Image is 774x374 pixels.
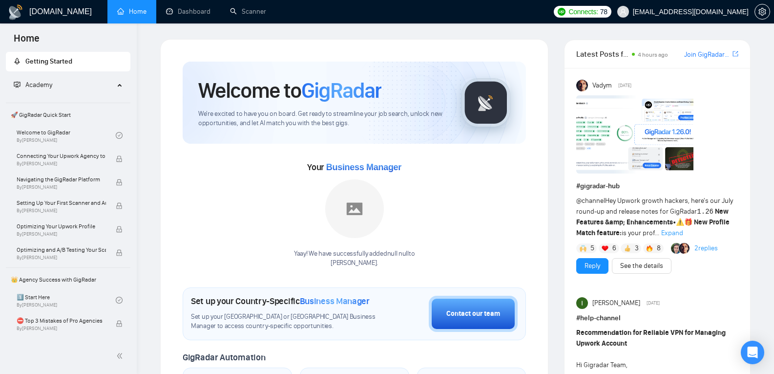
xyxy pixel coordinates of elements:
[602,245,608,252] img: ❤️
[620,261,663,271] a: See the details
[230,7,266,16] a: searchScanner
[198,110,446,128] span: We're excited to have you on board. Get ready to streamline your job search, unlock new opportuni...
[576,197,605,205] span: @channel
[592,298,640,308] span: [PERSON_NAME]
[576,95,693,174] img: F09AC4U7ATU-image.png
[198,77,381,104] h1: Welcome to
[17,255,106,261] span: By [PERSON_NAME]
[684,49,731,60] a: Join GigRadar Slack Community
[612,258,671,274] button: See the details
[294,249,415,268] div: Yaay! We have successfully added null null to
[116,249,123,256] span: lock
[117,7,146,16] a: homeHome
[17,245,106,255] span: Optimizing and A/B Testing Your Scanner for Better Results
[116,320,123,327] span: lock
[14,81,21,88] span: fund-projection-screen
[647,299,660,308] span: [DATE]
[6,52,130,71] li: Getting Started
[429,296,518,332] button: Contact our team
[624,245,631,252] img: 👍
[684,218,692,226] span: 🎁
[576,48,629,60] span: Latest Posts from the GigRadar Community
[116,179,123,186] span: lock
[8,4,23,20] img: logo
[14,81,52,89] span: Academy
[116,202,123,209] span: lock
[600,6,607,17] span: 78
[676,218,684,226] span: ⚠️
[697,208,713,216] code: 1.26
[300,296,370,307] span: Business Manager
[294,259,415,268] p: [PERSON_NAME] .
[638,51,668,58] span: 4 hours ago
[25,57,72,66] span: Getting Started
[116,155,123,162] span: lock
[732,50,738,58] span: export
[116,297,123,304] span: check-circle
[620,8,627,15] span: user
[618,81,631,90] span: [DATE]
[17,316,106,326] span: ⛔ Top 3 Mistakes of Pro Agencies
[558,8,565,16] img: upwork-logo.png
[741,341,764,364] div: Open Intercom Messenger
[585,261,600,271] a: Reply
[17,184,106,190] span: By [PERSON_NAME]
[116,351,126,361] span: double-left
[754,8,770,16] a: setting
[17,221,106,231] span: Optimizing Your Upwork Profile
[461,78,510,127] img: gigradar-logo.png
[17,231,106,237] span: By [PERSON_NAME]
[646,245,653,252] img: 🔥
[191,296,370,307] h1: Set up your Country-Specific
[7,270,129,289] span: 👑 Agency Success with GigRadar
[576,297,588,309] img: Ivan Dela Rama
[576,329,726,348] strong: Recommendation for Reliable VPN for Managing Upwork Account
[6,31,47,52] span: Home
[191,312,380,331] span: Set up your [GEOGRAPHIC_DATA] or [GEOGRAPHIC_DATA] Business Manager to access country-specific op...
[661,229,683,237] span: Expand
[116,226,123,233] span: lock
[17,151,106,161] span: Connecting Your Upwork Agency to GigRadar
[183,352,265,363] span: GigRadar Automation
[576,80,588,91] img: Vadym
[732,49,738,59] a: export
[592,80,612,91] span: Vadym
[301,77,381,104] span: GigRadar
[116,132,123,139] span: check-circle
[635,243,639,253] span: 3
[576,181,738,192] h1: # gigradar-hub
[17,125,116,146] a: Welcome to GigRadarBy[PERSON_NAME]
[17,326,106,331] span: By [PERSON_NAME]
[754,4,770,20] button: setting
[576,258,608,274] button: Reply
[576,313,738,324] h1: # help-channel
[568,6,598,17] span: Connects:
[657,243,661,253] span: 8
[612,243,616,253] span: 6
[307,162,401,173] span: Your
[166,7,210,16] a: dashboardDashboard
[590,243,594,253] span: 5
[694,243,718,253] a: 2replies
[17,161,106,167] span: By [PERSON_NAME]
[17,175,106,184] span: Navigating the GigRadar Platform
[671,243,682,254] img: Alex B
[17,198,106,208] span: Setting Up Your First Scanner and Auto-Bidder
[17,289,116,311] a: 1️⃣ Start HereBy[PERSON_NAME]
[326,162,401,172] span: Business Manager
[325,179,384,238] img: placeholder.png
[580,245,586,252] img: 🙌
[25,81,52,89] span: Academy
[576,197,733,237] span: Hey Upwork growth hackers, here's our July round-up and release notes for GigRadar • is your prof...
[17,208,106,214] span: By [PERSON_NAME]
[7,105,129,125] span: 🚀 GigRadar Quick Start
[446,308,500,319] div: Contact our team
[14,58,21,65] span: rocket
